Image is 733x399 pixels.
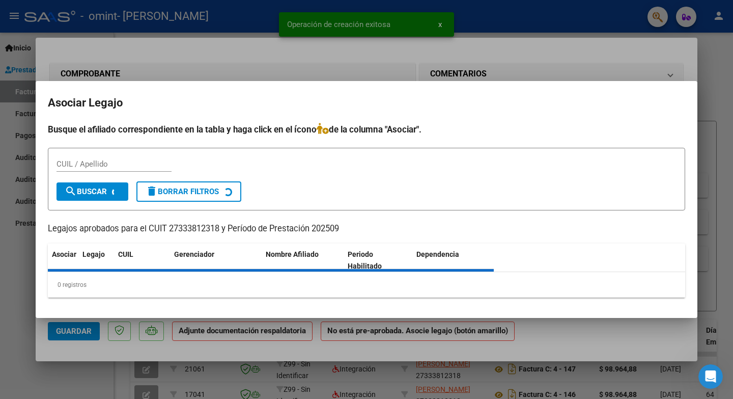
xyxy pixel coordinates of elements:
span: Periodo Habilitado [348,250,382,270]
p: Legajos aprobados para el CUIT 27333812318 y Período de Prestación 202509 [48,223,685,235]
span: Borrar Filtros [146,187,219,196]
span: Legajo [82,250,105,258]
datatable-header-cell: Periodo Habilitado [344,244,412,277]
button: Buscar [57,182,128,201]
span: CUIL [118,250,133,258]
iframe: Intercom live chat [698,364,723,389]
h2: Asociar Legajo [48,93,685,113]
datatable-header-cell: CUIL [114,244,170,277]
mat-icon: search [65,185,77,197]
span: Dependencia [416,250,459,258]
h4: Busque el afiliado correspondiente en la tabla y haga click en el ícono de la columna "Asociar". [48,123,685,136]
button: Borrar Filtros [136,181,241,202]
span: Buscar [65,187,107,196]
span: Nombre Afiliado [266,250,319,258]
datatable-header-cell: Legajo [78,244,114,277]
span: Asociar [52,250,76,258]
datatable-header-cell: Dependencia [412,244,494,277]
datatable-header-cell: Nombre Afiliado [262,244,344,277]
div: 0 registros [48,272,685,298]
span: Gerenciador [174,250,214,258]
datatable-header-cell: Gerenciador [170,244,262,277]
datatable-header-cell: Asociar [48,244,78,277]
mat-icon: delete [146,185,158,197]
